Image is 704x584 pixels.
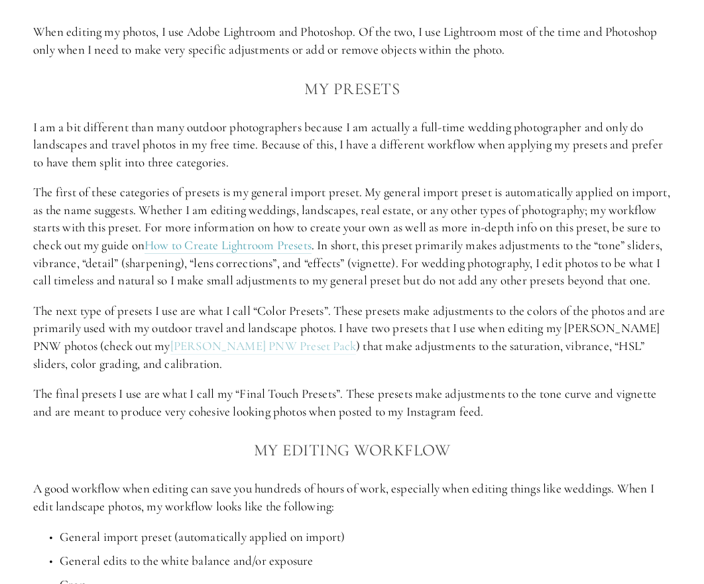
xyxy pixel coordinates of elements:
p: General import preset (automatically applied on import) [60,528,671,546]
h3: My Presets [33,76,671,102]
h3: My Editing Workflow [33,437,671,463]
p: The next type of presets I use are what I call “Color Presets”. These presets make adjustments to... [33,302,671,373]
a: [PERSON_NAME] PNW Preset Pack [170,338,357,355]
p: When editing my photos, I use Adobe Lightroom and Photoshop. Of the two, I use Lightroom most of ... [33,23,671,58]
p: I am a bit different than many outdoor photographers because I am actually a full-time wedding ph... [33,119,671,172]
p: The final presets I use are what I call my “Final Touch Presets”. These presets make adjustments ... [33,385,671,420]
a: How to Create Lightroom Presets [145,237,312,254]
p: The first of these categories of presets is my general import preset. My general import preset is... [33,184,671,290]
p: A good workflow when editing can save you hundreds of hours of work, especially when editing thin... [33,480,671,515]
p: General edits to the white balance and/or exposure [60,552,671,570]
